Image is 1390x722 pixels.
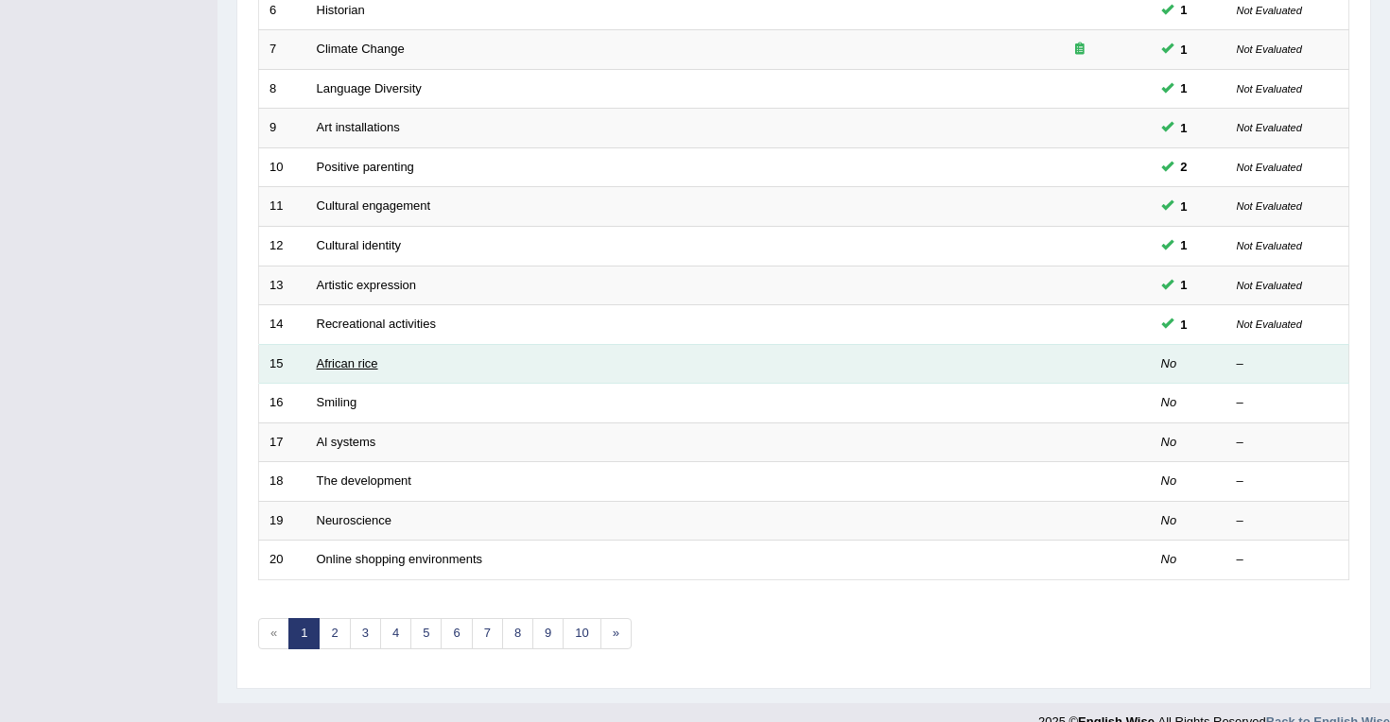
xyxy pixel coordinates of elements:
[1237,122,1302,133] small: Not Evaluated
[1237,551,1339,569] div: –
[532,618,564,649] a: 9
[259,226,306,266] td: 12
[1173,157,1195,177] span: You can still take this question
[259,344,306,384] td: 15
[317,356,378,370] a: African rice
[1237,200,1302,212] small: Not Evaluated
[441,618,472,649] a: 6
[1173,40,1195,60] span: You can still take this question
[317,435,376,449] a: Al systems
[1173,197,1195,216] span: You can still take this question
[1237,318,1302,330] small: Not Evaluated
[317,120,400,134] a: Art installations
[317,552,483,566] a: Online shopping environments
[259,462,306,502] td: 18
[380,618,411,649] a: 4
[259,69,306,109] td: 8
[259,187,306,227] td: 11
[1019,41,1140,59] div: Exam occurring question
[259,109,306,148] td: 9
[259,147,306,187] td: 10
[259,30,306,70] td: 7
[1237,394,1339,412] div: –
[1237,512,1339,530] div: –
[1161,435,1177,449] em: No
[319,618,350,649] a: 2
[317,160,414,174] a: Positive parenting
[259,541,306,580] td: 20
[259,266,306,305] td: 13
[1161,356,1177,370] em: No
[1237,434,1339,452] div: –
[259,384,306,423] td: 16
[1173,118,1195,138] span: You can still take this question
[317,198,431,213] a: Cultural engagement
[317,473,411,488] a: The development
[317,278,416,292] a: Artistic expression
[410,618,442,649] a: 5
[1237,240,1302,251] small: Not Evaluated
[350,618,381,649] a: 3
[600,618,632,649] a: »
[1237,83,1302,95] small: Not Evaluated
[317,513,392,527] a: Neuroscience
[563,618,600,649] a: 10
[259,501,306,541] td: 19
[1173,275,1195,295] span: You can still take this question
[1161,552,1177,566] em: No
[1237,280,1302,291] small: Not Evaluated
[1237,355,1339,373] div: –
[1173,235,1195,255] span: You can still take this question
[1237,162,1302,173] small: Not Evaluated
[1173,78,1195,98] span: You can still take this question
[1237,5,1302,16] small: Not Evaluated
[317,3,365,17] a: Historian
[317,42,405,56] a: Climate Change
[317,395,357,409] a: Smiling
[288,618,320,649] a: 1
[1173,315,1195,335] span: You can still take this question
[259,305,306,345] td: 14
[258,618,289,649] span: «
[1161,513,1177,527] em: No
[259,422,306,462] td: 17
[317,238,402,252] a: Cultural identity
[1237,473,1339,490] div: –
[1237,43,1302,55] small: Not Evaluated
[472,618,503,649] a: 7
[317,81,422,95] a: Language Diversity
[317,317,436,331] a: Recreational activities
[1161,473,1177,488] em: No
[502,618,533,649] a: 8
[1161,395,1177,409] em: No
